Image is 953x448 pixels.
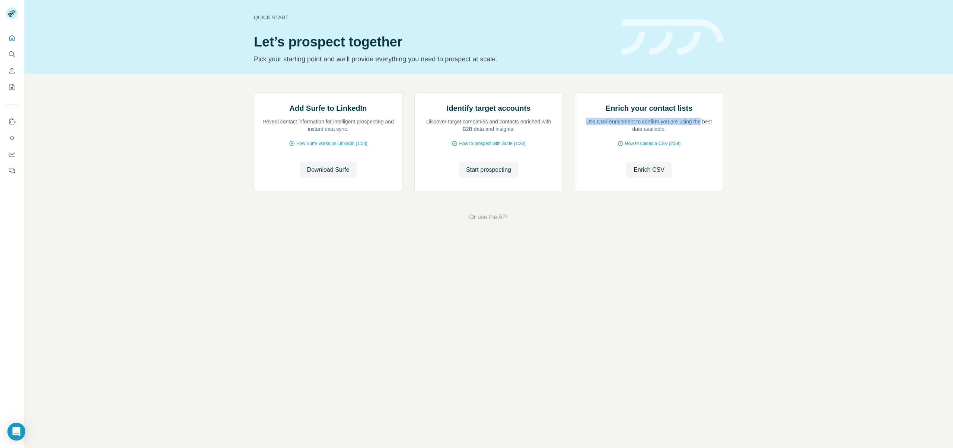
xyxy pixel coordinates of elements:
h2: Identify target accounts [447,103,531,113]
div: Quick start [254,14,613,21]
h2: Enrich your contact lists [606,103,692,113]
h1: Let’s prospect together [254,35,613,49]
button: Use Surfe on LinkedIn [6,115,18,128]
span: How to upload a CSV (2:59) [625,140,681,147]
span: Download Surfe [307,165,350,174]
p: Reveal contact information for intelligent prospecting and instant data sync. [262,118,395,133]
div: Open Intercom Messenger [7,423,25,441]
button: Start prospecting [459,162,519,178]
p: Pick your starting point and we’ll provide everything you need to prospect at scale. [254,54,613,64]
img: banner [622,19,723,55]
h2: Add Surfe to LinkedIn [290,103,367,113]
p: Use CSV enrichment to confirm you are using the best data available. [583,118,715,133]
button: Download Surfe [300,162,357,178]
button: Enrich CSV [626,162,672,178]
button: Search [6,48,18,61]
button: My lists [6,80,18,94]
button: Enrich CSV [6,64,18,77]
span: Enrich CSV [634,165,664,174]
span: How Surfe works on LinkedIn (1:58) [296,140,367,147]
span: How to prospect with Surfe (1:30) [459,140,525,147]
button: Feedback [6,164,18,177]
button: Dashboard [6,148,18,161]
span: Start prospecting [466,165,511,174]
button: Or use the API [469,213,508,222]
button: Use Surfe API [6,131,18,145]
p: Discover target companies and contacts enriched with B2B data and insights. [422,118,555,133]
button: Quick start [6,31,18,45]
